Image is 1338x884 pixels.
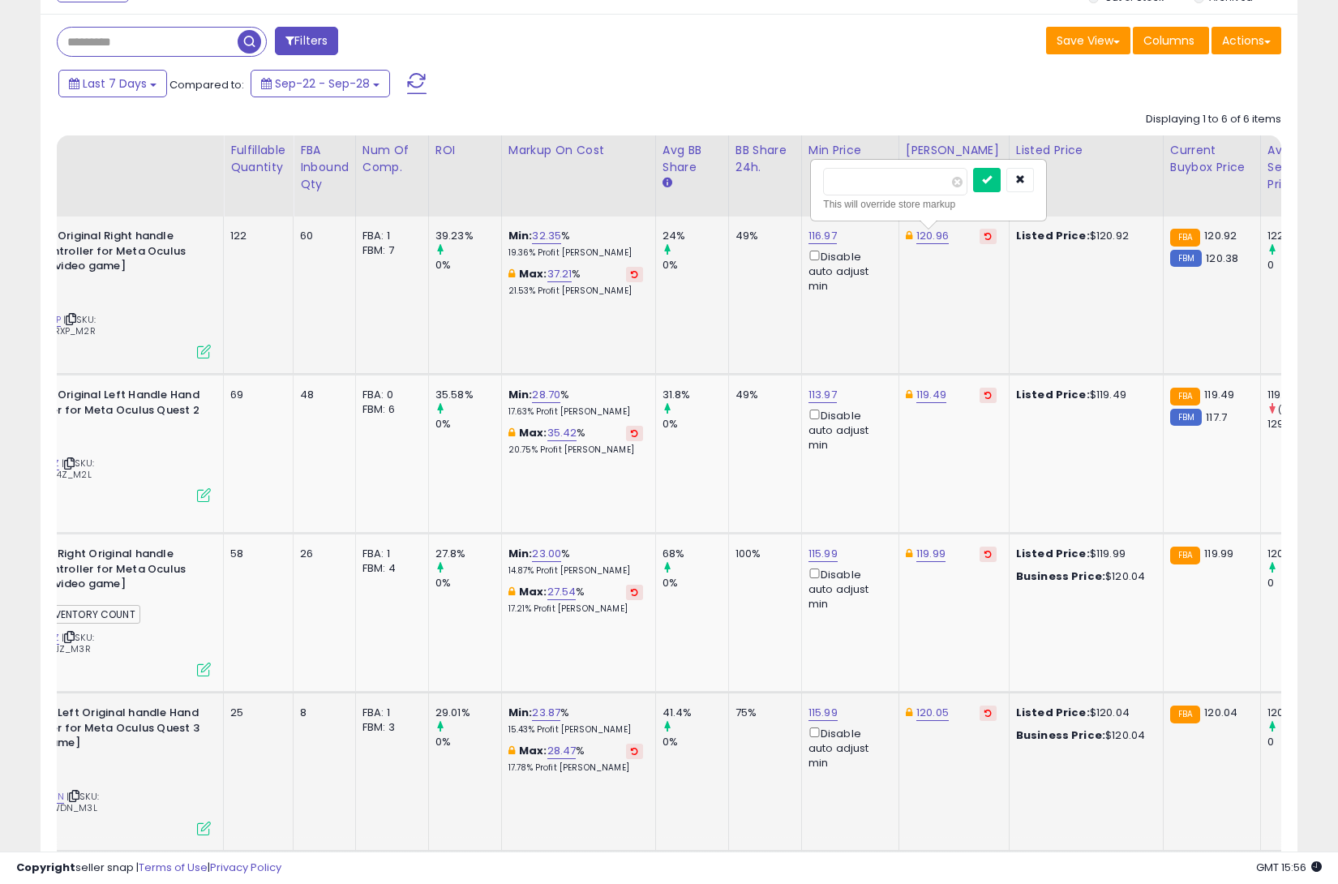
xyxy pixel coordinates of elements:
div: % [508,744,643,774]
small: FBA [1170,229,1200,247]
a: 116.97 [808,228,837,244]
p: 21.53% Profit [PERSON_NAME] [508,285,643,297]
b: GFTVRCE Right Original handle Hand Controller for Meta Oculus Quest 3 [video game] [4,547,201,596]
div: FBM: 3 [362,720,416,735]
div: 26 [300,547,343,561]
div: 100% [735,547,789,561]
div: 122.63 [1267,229,1333,243]
button: Actions [1211,27,1281,54]
a: 119.99 [916,546,946,562]
span: 120.04 [1204,705,1237,720]
div: FBA: 0 [362,388,416,402]
div: 48 [300,388,343,402]
p: 20.75% Profit [PERSON_NAME] [508,444,643,456]
div: Displaying 1 to 6 of 6 items [1146,112,1281,127]
span: 119.49 [1204,387,1234,402]
a: Terms of Use [139,860,208,875]
small: FBA [1170,547,1200,564]
div: Listed Price [1016,142,1156,159]
div: % [508,426,643,456]
div: % [508,706,643,736]
a: 23.87 [532,705,560,721]
div: 0 [1267,258,1333,272]
div: Disable auto adjust min [808,406,886,453]
div: Disable auto adjust min [808,247,886,294]
span: Columns [1143,32,1194,49]
div: 0% [435,417,501,431]
div: 49% [735,388,789,402]
p: 17.63% Profit [PERSON_NAME] [508,406,643,418]
div: FBA: 1 [362,547,416,561]
div: 58 [230,547,281,561]
a: 27.54 [547,584,577,600]
div: % [508,229,643,259]
div: Markup on Cost [508,142,649,159]
div: 0% [663,417,728,431]
small: FBM [1170,250,1202,267]
div: 29.01% [435,706,501,720]
span: Compared to: [169,77,244,92]
span: Sep-22 - Sep-28 [275,75,370,92]
div: % [508,547,643,577]
b: Max: [519,266,547,281]
p: 17.78% Profit [PERSON_NAME] [508,762,643,774]
div: 68% [663,547,728,561]
button: Filters [275,27,338,55]
div: 0 [1267,735,1333,749]
b: Min: [508,705,533,720]
b: Max: [519,584,547,599]
div: FBA: 1 [362,706,416,720]
div: Avg BB Share [663,142,722,176]
b: Listed Price: [1016,228,1090,243]
div: FBM: 4 [362,561,416,576]
a: 115.99 [808,546,838,562]
div: Current Buybox Price [1170,142,1254,176]
div: % [508,388,643,418]
strong: Copyright [16,860,75,875]
span: 120.92 [1204,228,1237,243]
div: $119.99 [1016,547,1151,561]
div: $120.04 [1016,569,1151,584]
div: 41.4% [663,706,728,720]
a: 120.96 [916,228,949,244]
div: 49% [735,229,789,243]
a: 32.35 [532,228,561,244]
p: 19.36% Profit [PERSON_NAME] [508,247,643,259]
div: 69 [230,388,281,402]
div: 0% [663,735,728,749]
span: HIGH INVENTORY COUNT [6,605,140,624]
small: FBA [1170,388,1200,406]
b: Listed Price: [1016,387,1090,402]
div: 0% [435,735,501,749]
div: FBA: 1 [362,229,416,243]
div: 60 [300,229,343,243]
span: Last 7 Days [83,75,147,92]
span: 119.99 [1204,546,1233,561]
b: Min: [508,387,533,402]
div: FBM: 7 [362,243,416,258]
div: BB Share 24h. [735,142,795,176]
button: Columns [1133,27,1209,54]
div: $120.92 [1016,229,1151,243]
div: 31.8% [663,388,728,402]
div: ROI [435,142,495,159]
th: The percentage added to the cost of goods (COGS) that forms the calculator for Min & Max prices. [501,135,655,217]
div: 24% [663,229,728,243]
b: Listed Price: [1016,546,1090,561]
div: 120.22 [1267,547,1333,561]
div: 75% [735,706,789,720]
a: 35.42 [547,425,577,441]
a: 119.49 [916,387,946,403]
a: 28.47 [547,743,577,759]
b: Max: [519,425,547,440]
div: 129.63 [1267,417,1333,431]
div: [PERSON_NAME] [906,142,1002,159]
a: 120.05 [916,705,949,721]
div: % [508,585,643,615]
div: 25 [230,706,281,720]
a: 115.99 [808,705,838,721]
button: Last 7 Days [58,70,167,97]
div: FBA inbound Qty [300,142,349,193]
b: Min: [508,228,533,243]
div: 27.8% [435,547,501,561]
